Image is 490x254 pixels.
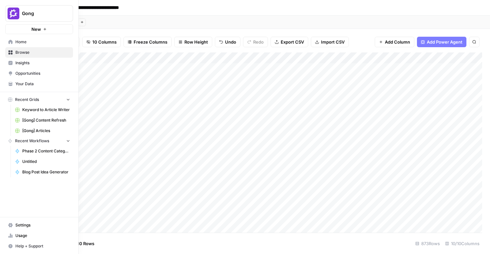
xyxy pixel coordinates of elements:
[12,146,73,156] a: Phase 2 Content Categorizer
[5,79,73,89] a: Your Data
[15,243,70,249] span: Help + Support
[22,117,70,123] span: [Gong] Content Refresh
[413,238,443,249] div: 873 Rows
[321,39,345,45] span: Import CSV
[12,156,73,167] a: Untitled
[12,126,73,136] a: [Gong] Articles
[22,159,70,165] span: Untitled
[5,58,73,68] a: Insights
[22,10,62,17] span: Gong
[15,222,70,228] span: Settings
[281,39,304,45] span: Export CSV
[271,37,308,47] button: Export CSV
[443,238,482,249] div: 10/10 Columns
[417,37,466,47] button: Add Power Agent
[5,68,73,79] a: Opportunities
[253,39,264,45] span: Redo
[92,39,117,45] span: 10 Columns
[22,128,70,134] span: [Gong] Articles
[243,37,268,47] button: Redo
[22,148,70,154] span: Phase 2 Content Categorizer
[134,39,167,45] span: Freeze Columns
[15,39,70,45] span: Home
[385,39,410,45] span: Add Column
[15,138,49,144] span: Recent Workflows
[12,167,73,177] a: Blog Post Idea Generator
[123,37,172,47] button: Freeze Columns
[5,5,73,22] button: Workspace: Gong
[5,136,73,146] button: Recent Workflows
[15,81,70,87] span: Your Data
[15,233,70,239] span: Usage
[5,220,73,230] a: Settings
[22,107,70,113] span: Keyword to Article Writer
[15,70,70,76] span: Opportunities
[15,97,39,103] span: Recent Grids
[15,49,70,55] span: Browse
[15,60,70,66] span: Insights
[82,37,121,47] button: 10 Columns
[68,240,94,247] span: Add 10 Rows
[22,169,70,175] span: Blog Post Idea Generator
[5,95,73,105] button: Recent Grids
[12,105,73,115] a: Keyword to Article Writer
[184,39,208,45] span: Row Height
[174,37,212,47] button: Row Height
[5,230,73,241] a: Usage
[311,37,349,47] button: Import CSV
[31,26,41,32] span: New
[5,24,73,34] button: New
[5,241,73,251] button: Help + Support
[375,37,414,47] button: Add Column
[225,39,236,45] span: Undo
[215,37,240,47] button: Undo
[5,37,73,47] a: Home
[427,39,462,45] span: Add Power Agent
[12,115,73,126] a: [Gong] Content Refresh
[8,8,19,19] img: Gong Logo
[5,47,73,58] a: Browse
